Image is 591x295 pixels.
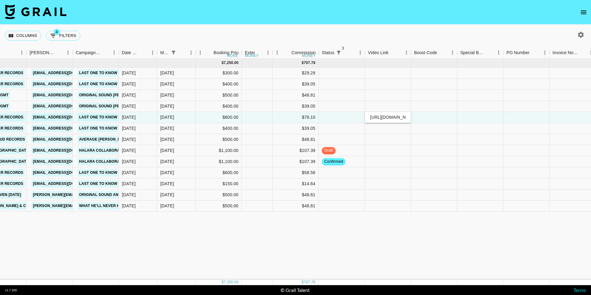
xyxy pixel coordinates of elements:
div: 9/9/2025 [122,103,136,109]
a: original sound [PERSON_NAME] [78,91,146,99]
a: Last One To Know GavinAdcockMusic [78,169,160,177]
div: $48.81 [273,134,319,145]
div: 9/18/2025 [122,192,136,198]
div: 707.78 [304,60,315,66]
div: $107.39 [273,156,319,167]
div: Invoice Notes [553,47,578,59]
div: Month Due [160,47,169,59]
a: [EMAIL_ADDRESS][DOMAIN_NAME] [31,91,100,99]
a: [EMAIL_ADDRESS][DOMAIN_NAME] [31,147,100,154]
div: $48.81 [273,90,319,101]
div: 7,250.00 [224,60,238,66]
button: Menu [148,48,157,57]
div: Boost Code [414,47,437,59]
div: $500.00 [196,90,242,101]
div: [PERSON_NAME] [30,47,55,59]
button: Select columns [5,31,41,41]
div: © Grail Talent [281,287,310,293]
div: Date Created [122,47,139,59]
div: 707.78 [304,280,315,285]
div: Sep '25 [160,136,174,142]
span: draft [322,148,336,153]
div: $48.81 [273,201,319,212]
a: [EMAIL_ADDRESS][DOMAIN_NAME] [31,169,100,177]
div: 9/9/2025 [122,92,136,98]
button: Menu [17,48,26,57]
div: PO Number [503,47,549,59]
button: Sort [205,48,214,57]
button: Sort [389,48,397,57]
a: Last One To Know GavinAdcockMusic [78,80,160,88]
div: 9/18/2025 [122,81,136,87]
button: Show filters [334,48,343,57]
div: Booking Price [214,47,241,59]
a: What He'll Never Have [PERSON_NAME] [78,202,161,210]
div: Sep '25 [160,114,174,120]
button: Menu [196,48,205,57]
a: [EMAIL_ADDRESS][DOMAIN_NAME] [31,136,100,143]
div: Commission [291,47,316,59]
div: $39.05 [273,79,319,90]
a: [EMAIL_ADDRESS][DOMAIN_NAME] [31,80,100,88]
div: 9/18/2025 [122,114,136,120]
div: Sep '25 [160,203,174,209]
div: $500.00 [196,201,242,212]
button: Menu [448,48,457,57]
div: $48.81 [273,189,319,201]
button: Menu [186,48,196,57]
button: Sort [578,48,586,57]
a: original sound [PERSON_NAME] [78,102,146,110]
div: 9/11/2025 [122,136,136,142]
div: $ [302,60,304,66]
div: Sep '25 [160,181,174,187]
div: 9/18/2025 [122,70,136,76]
div: Video Link [365,47,411,59]
button: Sort [55,48,63,57]
img: Grail Talent [5,4,66,19]
span: 4 [54,29,60,35]
div: $1,100.00 [196,156,242,167]
a: [EMAIL_ADDRESS][DOMAIN_NAME] [31,158,100,165]
button: Menu [494,48,503,57]
a: Terms [573,287,586,293]
span: confirmed [322,159,345,165]
div: $800.00 [196,112,242,123]
button: Sort [178,48,186,57]
div: Sep '25 [160,158,174,165]
a: original sound AnthonyQ. [78,191,137,199]
span: 3 [340,45,346,51]
div: Sep '25 [160,81,174,87]
div: Special Booking Type [460,47,485,59]
div: 7,250.00 [224,280,238,285]
a: [PERSON_NAME][EMAIL_ADDRESS][DOMAIN_NAME] [31,191,132,199]
div: 3 active filters [334,48,343,57]
button: Sort [485,48,494,57]
button: Sort [255,48,263,57]
button: Menu [63,48,73,57]
div: $29.29 [273,68,319,79]
a: Halara collaboration [78,158,130,165]
div: $300.00 [196,68,242,79]
div: v 1.7.100 [5,288,17,292]
div: Boost Code [411,47,457,59]
a: [EMAIL_ADDRESS][DOMAIN_NAME] [31,102,100,110]
a: [EMAIL_ADDRESS][DOMAIN_NAME] [31,180,100,188]
div: Sep '25 [160,192,174,198]
div: $107.39 [273,145,319,156]
div: 9/18/2025 [122,181,136,187]
a: Halara collaboration [78,147,130,154]
div: Sep '25 [160,92,174,98]
div: Status [319,47,365,59]
div: $400.00 [196,123,242,134]
div: Campaign (Type) [76,47,101,59]
a: [EMAIL_ADDRESS][DOMAIN_NAME] [31,114,100,121]
button: Sort [343,48,352,57]
div: PO Number [506,47,529,59]
button: Menu [273,48,282,57]
div: Sep '25 [160,103,174,109]
button: Menu [356,48,365,57]
div: $500.00 [196,189,242,201]
a: Last One To Know GavinAdcockMusic [78,125,160,132]
div: $1,100.00 [196,145,242,156]
button: Sort [283,48,291,57]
